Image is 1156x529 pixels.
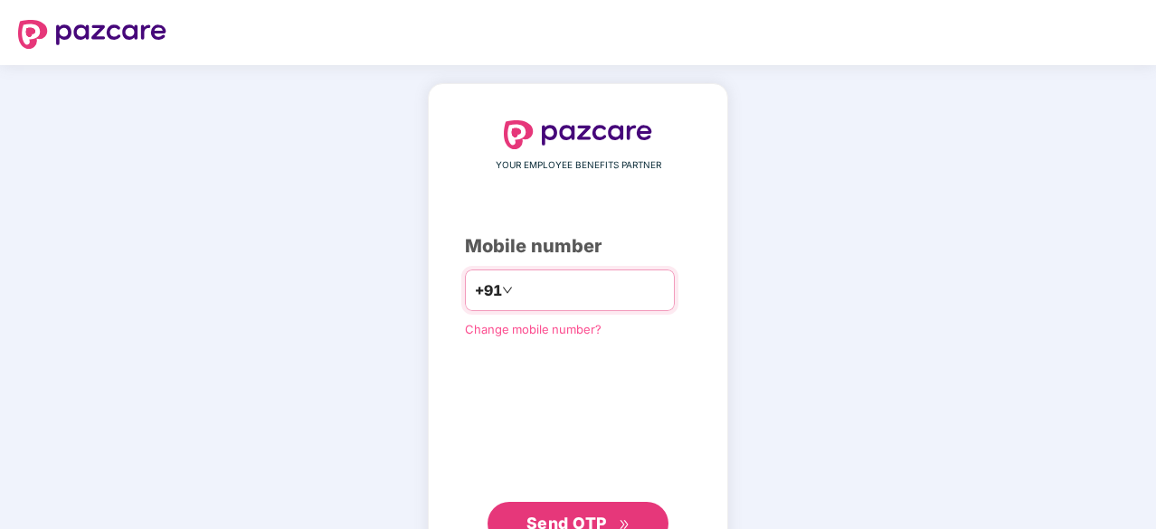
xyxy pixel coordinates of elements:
img: logo [18,20,166,49]
a: Change mobile number? [465,322,602,336]
span: YOUR EMPLOYEE BENEFITS PARTNER [496,158,661,173]
span: down [502,285,513,296]
div: Mobile number [465,232,691,260]
span: +91 [475,279,502,302]
img: logo [504,120,652,149]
